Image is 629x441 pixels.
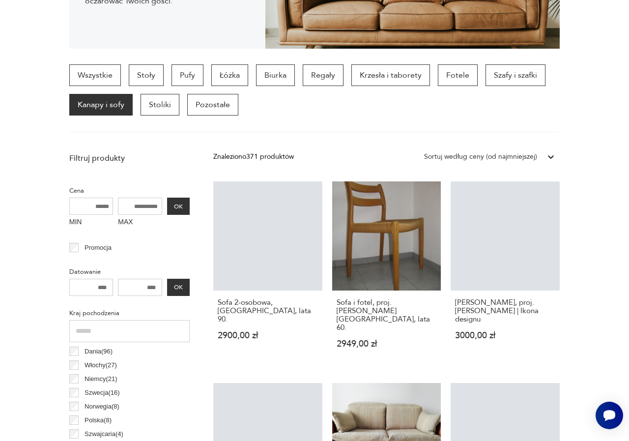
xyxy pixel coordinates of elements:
[211,64,248,86] a: Łóżka
[85,429,123,440] p: Szwajcaria ( 4 )
[141,94,179,116] a: Stoliki
[332,181,441,367] a: Sofa i fotel, proj. N. Eilersen, Dania, lata 60.Sofa i fotel, proj. [PERSON_NAME][GEOGRAPHIC_DATA...
[455,298,555,323] h3: [PERSON_NAME], proj. [PERSON_NAME] | Ikona designu
[69,94,133,116] a: Kanapy i sofy
[69,185,190,196] p: Cena
[218,331,318,340] p: 2900,00 zł
[172,64,203,86] a: Pufy
[303,64,343,86] a: Regały
[218,298,318,323] h3: Sofa 2-osobowa, [GEOGRAPHIC_DATA], lata 90.
[451,181,560,367] a: Siedzisko Moroso Lowland, proj. Patricia Urquiola | Ikona designu[PERSON_NAME], proj. [PERSON_NAM...
[486,64,545,86] a: Szafy i szafki
[424,151,537,162] div: Sortuj według ceny (od najmniejszej)
[129,64,164,86] a: Stoły
[118,215,162,231] label: MAX
[351,64,430,86] a: Krzesła i taborety
[337,298,437,332] h3: Sofa i fotel, proj. [PERSON_NAME][GEOGRAPHIC_DATA], lata 60.
[256,64,295,86] a: Biurka
[438,64,478,86] a: Fotele
[85,374,117,384] p: Niemcy ( 21 )
[187,94,238,116] a: Pozostałe
[69,64,121,86] a: Wszystkie
[213,151,294,162] div: Znaleziono 371 produktów
[85,360,117,371] p: Włochy ( 27 )
[213,181,322,367] a: Sofa 2-osobowa, Włochy, lata 90.Sofa 2-osobowa, [GEOGRAPHIC_DATA], lata 90.2900,00 zł
[85,387,120,398] p: Szwecja ( 16 )
[85,346,113,357] p: Dania ( 96 )
[69,215,114,231] label: MIN
[69,266,190,277] p: Datowanie
[455,331,555,340] p: 3000,00 zł
[337,340,437,348] p: 2949,00 zł
[69,308,190,319] p: Kraj pochodzenia
[596,402,623,429] iframe: Smartsupp widget button
[85,242,112,253] p: Promocja
[85,401,119,412] p: Norwegia ( 8 )
[167,198,190,215] button: OK
[69,153,190,164] p: Filtruj produkty
[167,279,190,296] button: OK
[85,415,112,426] p: Polska ( 8 )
